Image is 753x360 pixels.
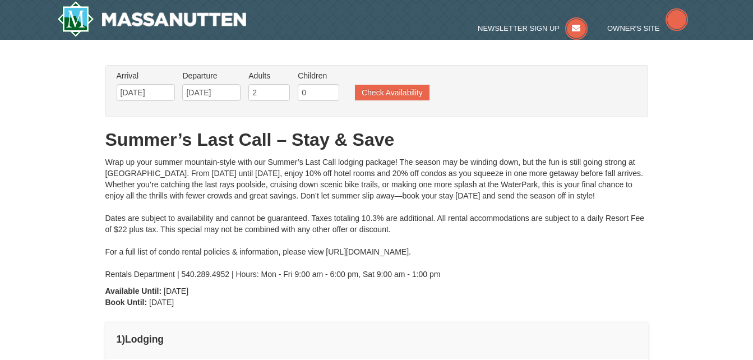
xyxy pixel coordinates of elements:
[105,156,648,280] div: Wrap up your summer mountain-style with our Summer’s Last Call lodging package! The season may be...
[105,128,648,151] h1: Summer’s Last Call – Stay & Save
[57,1,247,37] a: Massanutten Resort
[117,334,637,345] h4: 1 Lodging
[57,1,247,37] img: Massanutten Resort Logo
[105,287,162,296] strong: Available Until:
[182,70,241,81] label: Departure
[607,24,660,33] span: Owner's Site
[607,24,688,33] a: Owner's Site
[478,24,560,33] span: Newsletter Sign Up
[478,24,588,33] a: Newsletter Sign Up
[149,298,174,307] span: [DATE]
[248,70,290,81] label: Adults
[122,334,125,345] span: )
[117,70,175,81] label: Arrival
[164,287,188,296] span: [DATE]
[298,70,339,81] label: Children
[105,298,147,307] strong: Book Until:
[355,85,429,100] button: Check Availability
